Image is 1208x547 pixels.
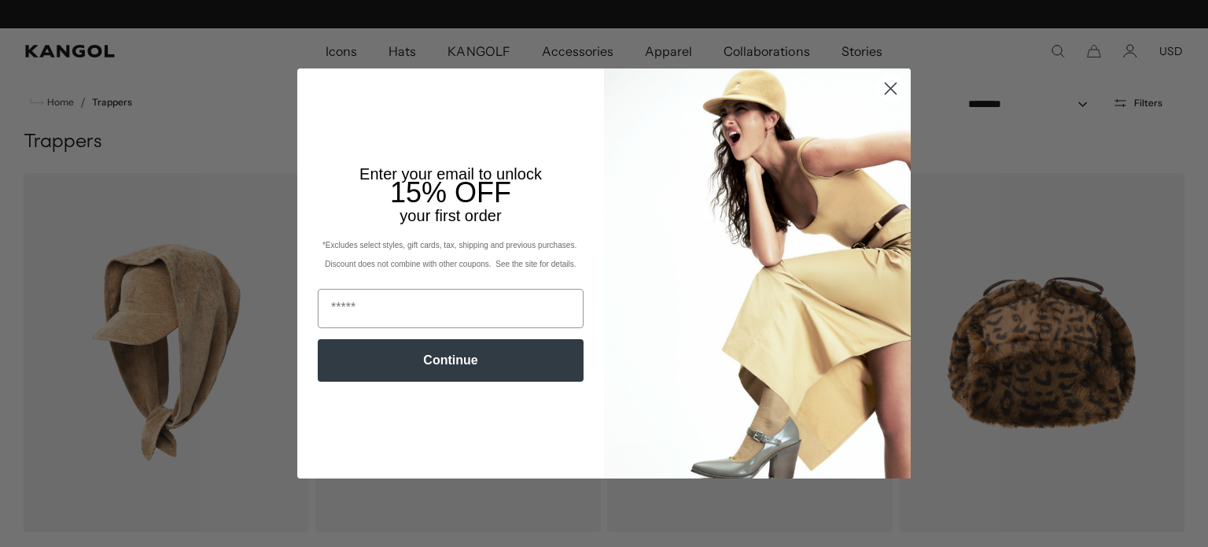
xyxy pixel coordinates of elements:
[877,75,904,102] button: Close dialog
[400,207,501,224] span: your first order
[322,241,579,268] span: *Excludes select styles, gift cards, tax, shipping and previous purchases. Discount does not comb...
[604,68,911,478] img: 93be19ad-e773-4382-80b9-c9d740c9197f.jpeg
[318,289,584,328] input: Email
[318,339,584,382] button: Continue
[390,176,511,209] span: 15% OFF
[359,165,542,183] span: Enter your email to unlock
